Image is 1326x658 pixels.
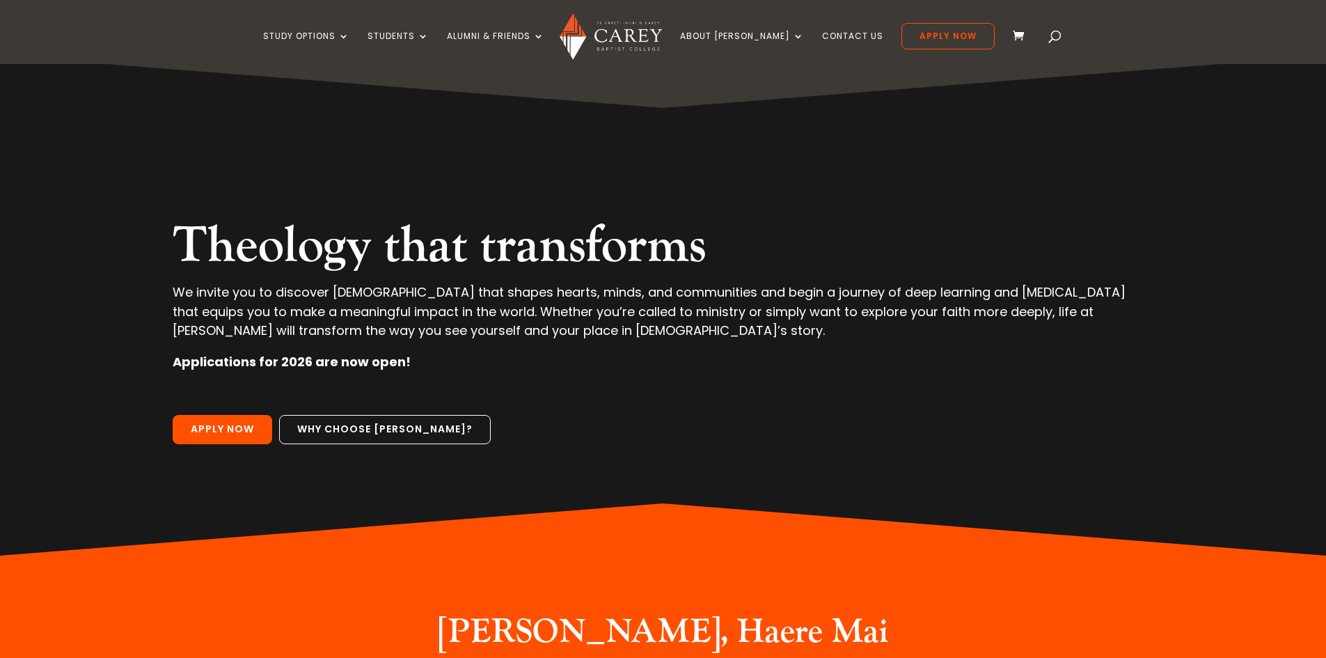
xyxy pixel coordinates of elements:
a: Contact Us [822,31,883,64]
a: Apply Now [173,415,272,444]
a: Apply Now [901,23,995,49]
img: Carey Baptist College [560,13,662,60]
strong: Applications for 2026 are now open! [173,353,411,370]
p: We invite you to discover [DEMOGRAPHIC_DATA] that shapes hearts, minds, and communities and begin... [173,283,1153,352]
a: Alumni & Friends [447,31,544,64]
a: Why choose [PERSON_NAME]? [279,415,491,444]
a: About [PERSON_NAME] [680,31,804,64]
h2: Theology that transforms [173,216,1153,283]
a: Study Options [263,31,349,64]
a: Students [368,31,429,64]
